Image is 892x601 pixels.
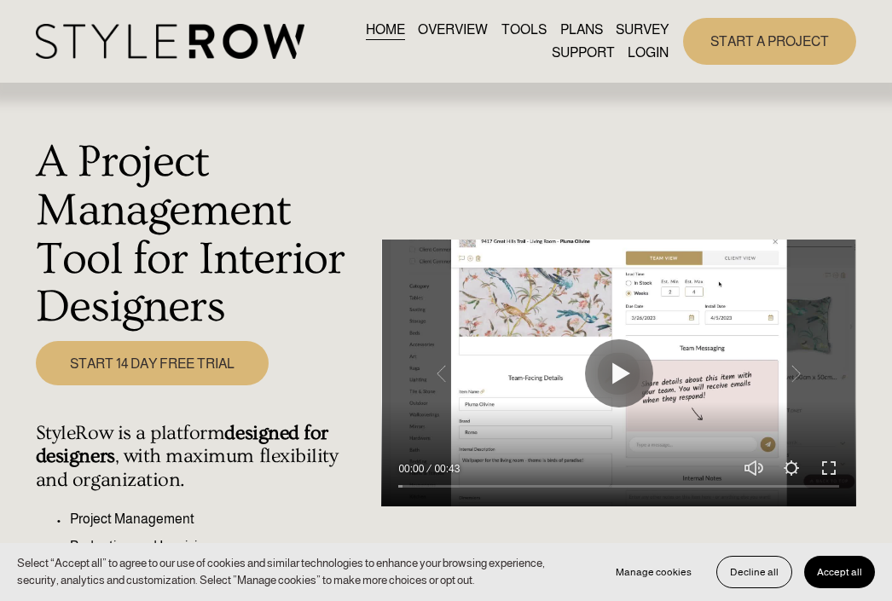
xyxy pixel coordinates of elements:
img: StyleRow [36,24,304,59]
div: Duration [428,460,464,477]
a: START 14 DAY FREE TRIAL [36,341,269,385]
span: Accept all [817,566,862,578]
a: SURVEY [616,18,669,41]
button: Play [585,339,653,407]
input: Seek [398,481,839,493]
a: TOOLS [501,18,547,41]
p: Select “Accept all” to agree to our use of cookies and similar technologies to enhance your brows... [17,555,586,589]
div: Current time [398,460,428,477]
button: Manage cookies [603,556,704,588]
h1: A Project Management Tool for Interior Designers [36,138,373,332]
button: Accept all [804,556,875,588]
span: Decline all [730,566,779,578]
span: SUPPORT [552,43,615,63]
p: Project Management [70,509,373,529]
a: HOME [366,18,405,41]
a: START A PROJECT [683,18,856,65]
a: LOGIN [628,42,669,65]
a: OVERVIEW [418,18,488,41]
strong: designed for designers [36,422,333,468]
p: Budgeting and Invoicing [70,536,373,557]
a: PLANS [560,18,603,41]
a: folder dropdown [552,42,615,65]
button: Decline all [716,556,792,588]
span: Manage cookies [616,566,692,578]
h4: StyleRow is a platform , with maximum flexibility and organization. [36,422,373,493]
